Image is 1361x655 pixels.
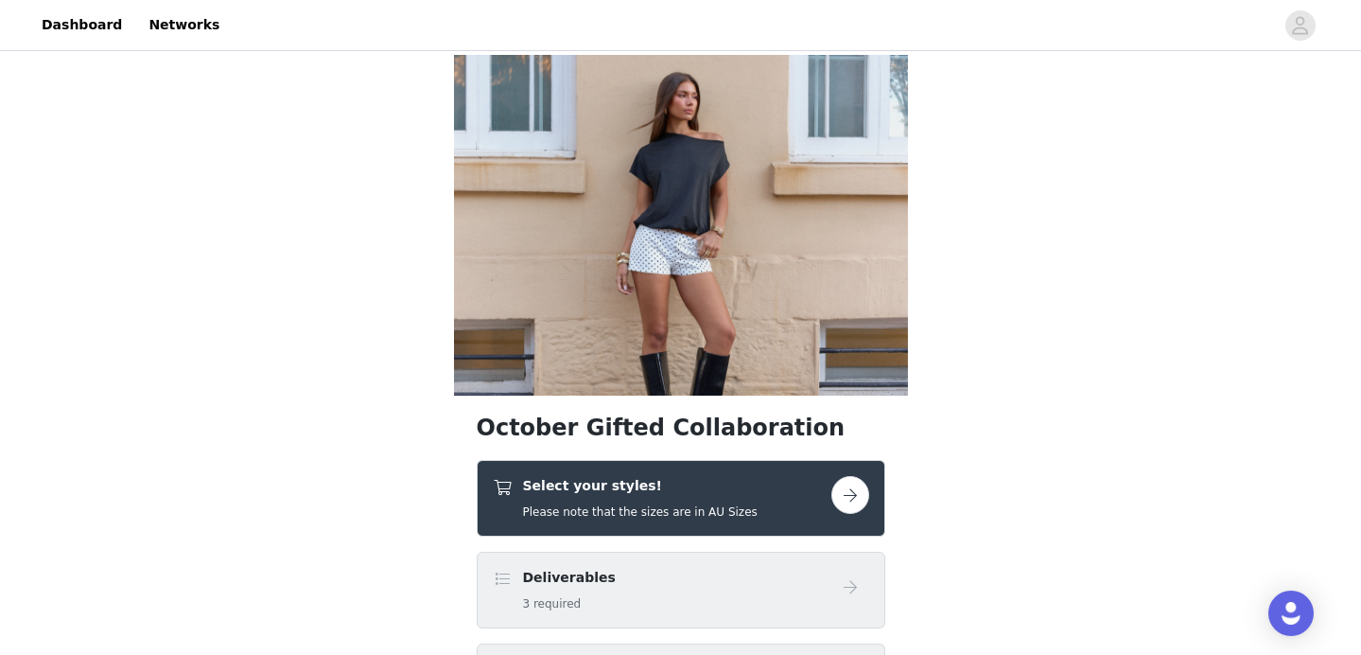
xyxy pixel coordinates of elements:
div: avatar [1291,10,1309,41]
a: Dashboard [30,4,133,46]
h1: October Gifted Collaboration [477,411,885,445]
h4: Select your styles! [523,476,758,496]
h5: Please note that the sizes are in AU Sizes [523,504,758,521]
div: Select your styles! [477,460,885,537]
h5: 3 required [523,595,616,612]
div: Deliverables [477,552,885,628]
h4: Deliverables [523,568,616,588]
a: Networks [137,4,231,46]
div: Open Intercom Messenger [1268,591,1314,636]
img: campaign image [454,55,908,396]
